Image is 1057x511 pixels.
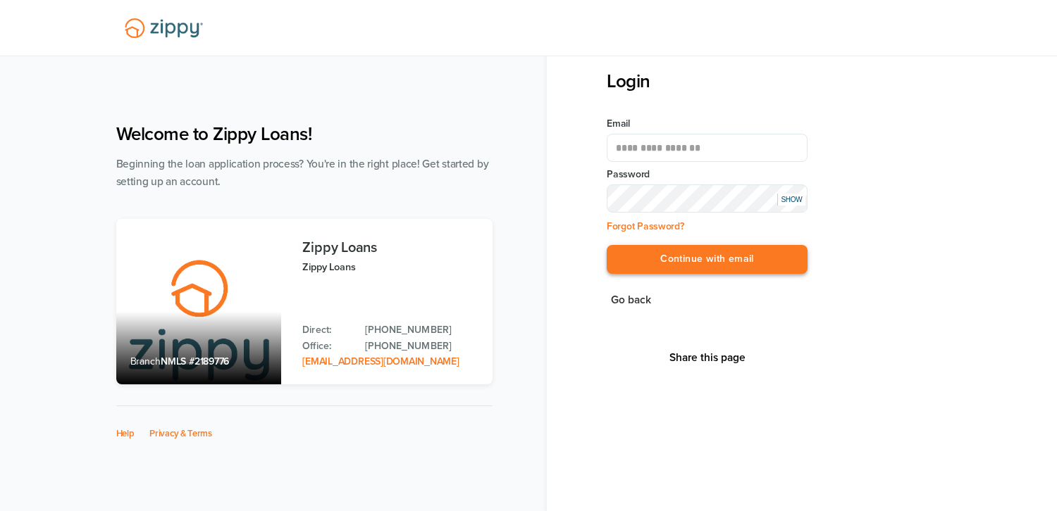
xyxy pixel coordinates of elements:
[665,351,750,365] button: Share This Page
[607,168,808,182] label: Password
[116,158,489,188] span: Beginning the loan application process? You're in the right place! Get started by setting up an a...
[365,339,478,354] a: Office Phone: 512-975-2947
[116,123,493,145] h1: Welcome to Zippy Loans!
[607,245,808,274] button: Continue with email
[149,428,212,439] a: Privacy & Terms
[161,355,229,367] span: NMLS #2189776
[302,339,351,354] p: Office:
[607,70,808,92] h3: Login
[607,184,808,213] input: Input Password
[302,259,478,275] p: Zippy Loans
[116,12,211,44] img: Lender Logo
[302,322,351,338] p: Direct:
[607,117,808,131] label: Email
[365,322,478,338] a: Direct Phone: 512-975-2947
[777,194,805,206] div: SHOW
[130,355,161,367] span: Branch
[607,134,808,162] input: Email Address
[302,240,478,255] h3: Zippy Loans
[607,291,655,310] button: Go back
[607,220,684,232] a: Forgot Password?
[302,355,459,367] a: Email Address: zippyguide@zippymh.com
[116,428,135,439] a: Help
